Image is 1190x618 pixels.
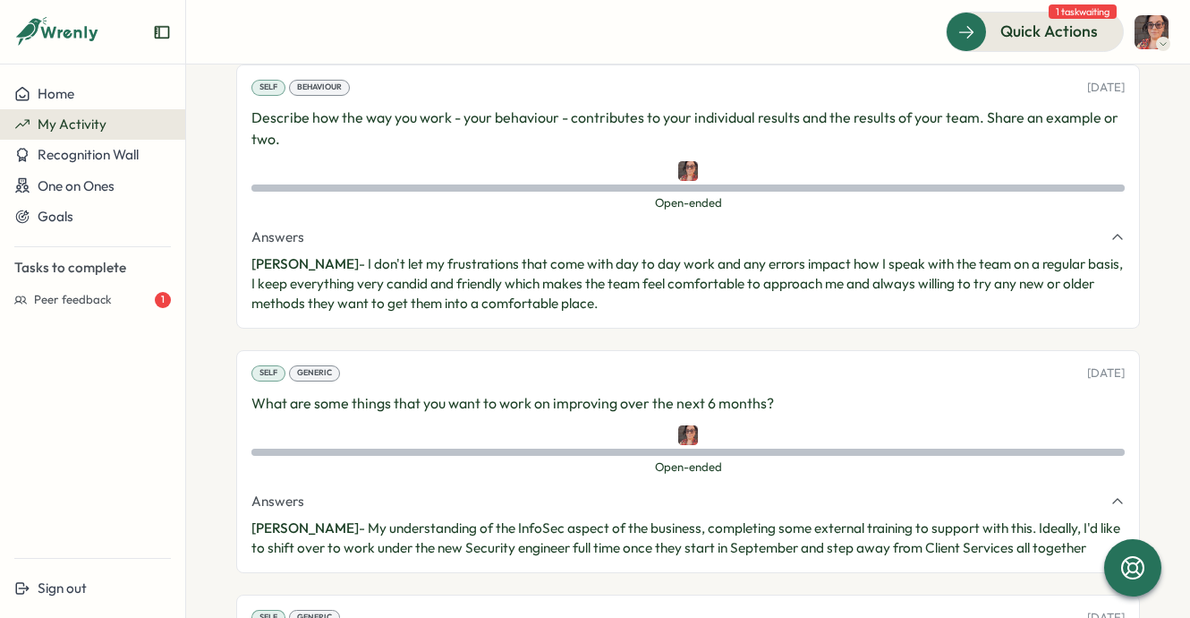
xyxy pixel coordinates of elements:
span: [PERSON_NAME] [251,255,359,272]
img: Kate Blackburn [678,161,698,181]
p: [DATE] [1087,80,1125,96]
span: [PERSON_NAME] [251,519,359,536]
span: 1 task waiting [1049,4,1117,19]
span: Open-ended [251,459,1125,476]
span: Answers [251,227,304,247]
div: Self [251,80,285,96]
span: Peer feedback [34,292,112,308]
img: Kate Blackburn [1135,15,1169,49]
span: One on Ones [38,177,115,194]
p: What are some things that you want to work on improving over the next 6 months? [251,392,1125,415]
span: Quick Actions [1000,20,1098,43]
div: Self [251,365,285,382]
div: 1 [155,292,171,308]
span: Answers [251,492,304,511]
img: Kate Blackburn [678,425,698,445]
p: Tasks to complete [14,258,171,278]
p: - I don't let my frustrations that come with day to day work and any errors impact how I speak wi... [251,254,1125,313]
button: Expand sidebar [153,23,171,41]
p: [DATE] [1087,365,1125,382]
div: Behaviour [289,80,350,96]
span: Recognition Wall [38,146,139,163]
button: Quick Actions [946,12,1124,51]
span: Open-ended [251,195,1125,211]
p: - My understanding of the InfoSec aspect of the business, completing some external training to su... [251,519,1125,558]
span: Sign out [38,579,87,597]
button: Answers [251,227,1125,247]
button: Answers [251,492,1125,511]
span: My Activity [38,116,106,133]
span: Home [38,85,74,102]
div: Generic [289,365,340,382]
p: Describe how the way you work - your behaviour - contributes to your individual results and the r... [251,107,1125,151]
span: Goals [38,208,73,225]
